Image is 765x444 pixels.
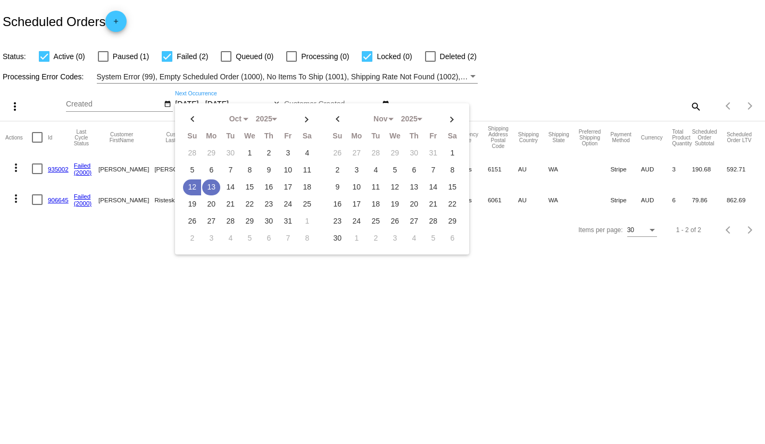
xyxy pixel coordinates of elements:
button: Change sorting for ShippingCountry [518,131,539,143]
mat-icon: more_vert [9,100,21,113]
div: 2025 [251,115,277,124]
mat-cell: WA [548,153,579,184]
a: 906645 [48,196,69,203]
div: 1 - 2 of 2 [676,226,701,234]
button: Next page [739,219,761,241]
mat-cell: Stripe [610,184,641,215]
button: Change sorting for PreferredShippingOption [579,129,601,146]
input: Customer Created [284,100,380,109]
mat-cell: 6151 [488,153,518,184]
button: Change sorting for CustomerLastName [154,131,201,143]
mat-cell: Weeks [453,153,488,184]
h2: Scheduled Orders [3,11,127,32]
span: Active (0) [54,50,85,63]
mat-select: Items per page: [627,227,657,234]
span: Locked (0) [377,50,412,63]
button: Change sorting for LastProcessingCycleId [74,129,89,146]
mat-header-cell: Total Product Quantity [672,121,692,153]
input: Next Occurrence [175,100,271,109]
div: Items per page: [578,226,622,234]
span: Processing (0) [301,50,349,63]
span: Status: [3,52,26,61]
mat-cell: [PERSON_NAME] [154,153,210,184]
button: Change sorting for ShippingState [548,131,569,143]
mat-select: Filter by Processing Error Codes [97,70,478,84]
mat-cell: Risteski [154,184,210,215]
button: Change sorting for Subtotal [692,129,717,146]
button: Change sorting for ShippingPostcode [488,126,509,149]
mat-cell: 6061 [488,184,518,215]
mat-cell: 190.68 [692,153,727,184]
button: Change sorting for CustomerFirstName [98,131,145,143]
div: Oct [222,115,248,124]
mat-cell: [PERSON_NAME] [98,153,154,184]
button: Change sorting for PaymentMethod.Type [610,131,631,143]
mat-cell: AU [518,153,548,184]
mat-cell: Stripe [610,153,641,184]
mat-cell: 592.71 [727,153,761,184]
mat-icon: date_range [164,100,171,109]
a: Failed [74,193,91,200]
mat-cell: AUD [641,153,672,184]
span: 30 [627,226,634,234]
mat-cell: 3 [672,153,692,184]
mat-cell: Weeks [453,184,488,215]
button: Next page [739,95,761,117]
mat-icon: close [273,100,280,109]
button: Previous page [718,219,739,241]
mat-header-cell: Actions [5,121,32,153]
button: Previous page [718,95,739,117]
mat-cell: 862.69 [727,184,761,215]
button: Change sorting for Id [48,134,52,141]
input: Created [66,100,162,109]
mat-icon: more_vert [10,192,22,205]
span: Failed (2) [177,50,208,63]
span: Processing Error Codes: [3,72,84,81]
div: 2025 [396,115,422,124]
mat-cell: 6 [672,184,692,215]
mat-cell: AUD [641,184,672,215]
a: (2000) [74,169,92,176]
mat-cell: 79.86 [692,184,727,215]
mat-icon: search [689,98,702,114]
a: 935002 [48,166,69,172]
mat-icon: more_vert [10,161,22,174]
div: Nov [367,115,394,124]
button: Change sorting for LifetimeValue [727,131,752,143]
a: Failed [74,162,91,169]
span: Paused (1) [113,50,149,63]
mat-cell: WA [548,184,579,215]
mat-icon: add [110,18,122,30]
span: Deleted (2) [440,50,477,63]
mat-icon: date_range [382,100,389,109]
button: Change sorting for CurrencyIso [641,134,663,141]
a: (2000) [74,200,92,207]
mat-cell: AU [518,184,548,215]
span: Queued (0) [236,50,273,63]
mat-cell: [PERSON_NAME] [98,184,154,215]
